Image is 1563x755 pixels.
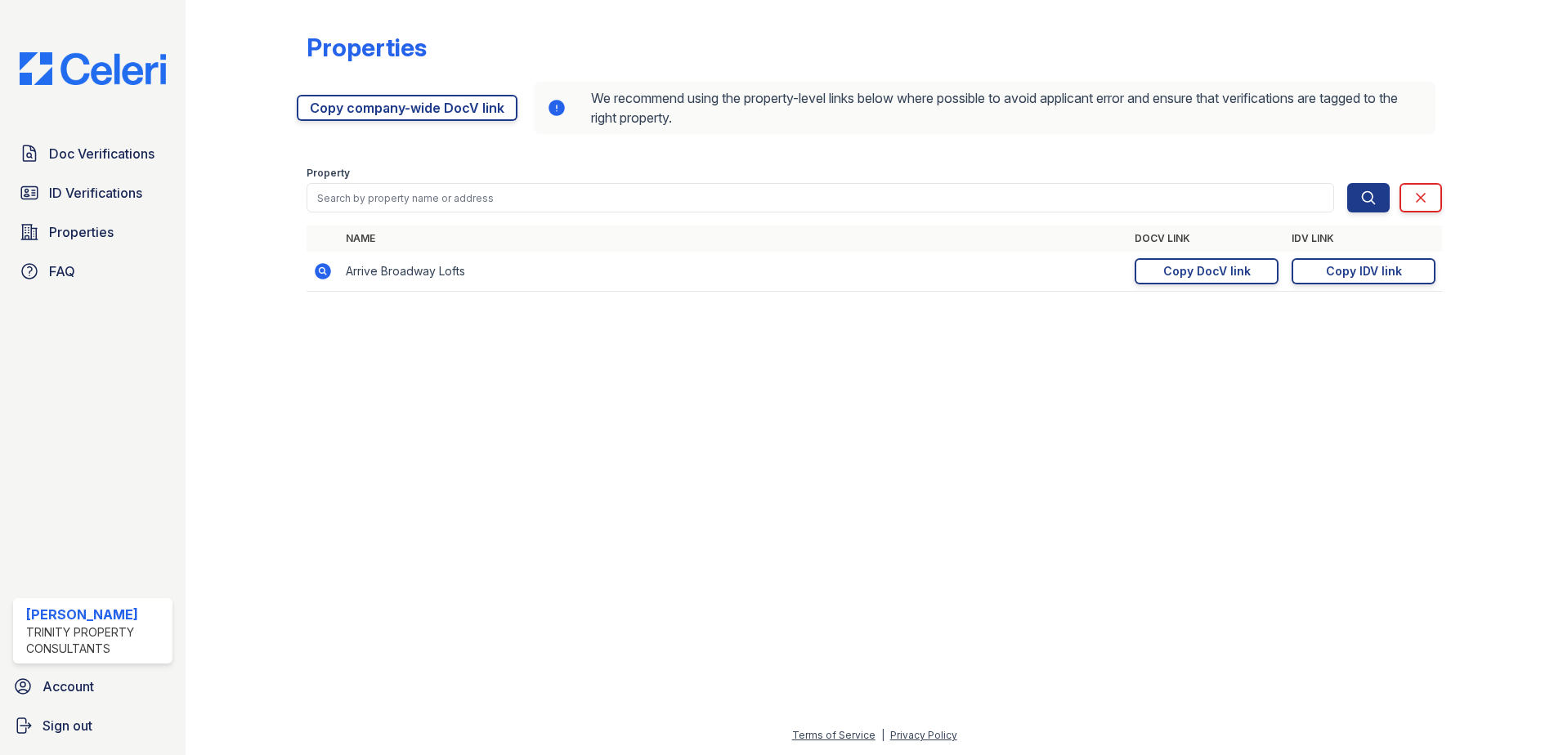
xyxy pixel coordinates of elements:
span: Properties [49,222,114,242]
div: We recommend using the property-level links below where possible to avoid applicant error and ens... [534,82,1435,134]
div: Trinity Property Consultants [26,624,166,657]
div: Copy IDV link [1326,263,1402,279]
span: Account [43,677,94,696]
a: Copy company-wide DocV link [297,95,517,121]
img: CE_Logo_Blue-a8612792a0a2168367f1c8372b55b34899dd931a85d93a1a3d3e32e68fde9ad4.png [7,52,179,85]
a: FAQ [13,255,172,288]
a: Account [7,670,179,703]
a: Privacy Policy [890,729,957,741]
span: Sign out [43,716,92,735]
a: Properties [13,216,172,248]
div: Properties [307,33,427,62]
a: Doc Verifications [13,137,172,170]
span: ID Verifications [49,183,142,203]
a: Copy IDV link [1292,258,1435,284]
span: FAQ [49,261,75,281]
a: Copy DocV link [1135,258,1279,284]
label: Property [307,167,350,180]
a: Sign out [7,709,179,742]
th: Name [339,226,1128,252]
span: Doc Verifications [49,144,155,163]
div: | [881,729,885,741]
div: Copy DocV link [1163,263,1251,279]
div: [PERSON_NAME] [26,605,166,624]
a: ID Verifications [13,176,172,209]
th: DocV Link [1128,226,1285,252]
a: Terms of Service [792,729,876,741]
input: Search by property name or address [307,183,1334,212]
th: IDV Link [1285,226,1442,252]
td: Arrive Broadway Lofts [339,252,1128,292]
